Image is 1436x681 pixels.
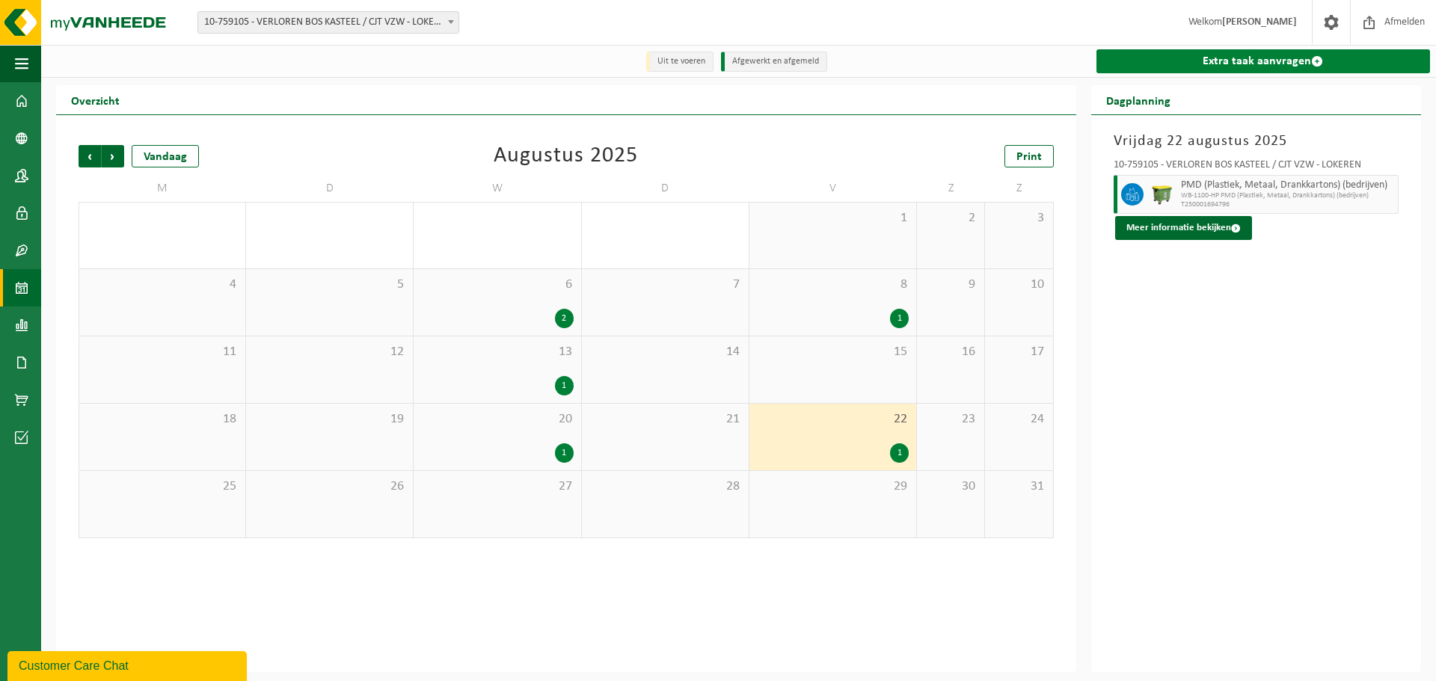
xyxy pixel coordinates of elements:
[992,478,1045,495] span: 31
[494,145,638,167] div: Augustus 2025
[924,210,977,227] span: 2
[246,175,414,202] td: D
[421,478,573,495] span: 27
[87,411,238,428] span: 18
[757,478,909,495] span: 29
[132,145,199,167] div: Vandaag
[646,52,714,72] li: Uit te voeren
[985,175,1053,202] td: Z
[589,478,741,495] span: 28
[924,478,977,495] span: 30
[757,411,909,428] span: 22
[555,376,574,395] div: 1
[87,277,238,293] span: 4
[757,344,909,360] span: 15
[1181,200,1394,209] span: T250001694796
[924,411,977,428] span: 23
[890,309,909,328] div: 1
[1004,145,1054,167] a: Print
[555,309,574,328] div: 2
[992,411,1045,428] span: 24
[1091,85,1185,114] h2: Dagplanning
[757,277,909,293] span: 8
[87,344,238,360] span: 11
[421,277,573,293] span: 6
[555,443,574,463] div: 1
[254,344,405,360] span: 12
[924,344,977,360] span: 16
[992,344,1045,360] span: 17
[1016,151,1042,163] span: Print
[254,411,405,428] span: 19
[1181,179,1394,191] span: PMD (Plastiek, Metaal, Drankkartons) (bedrijven)
[421,411,573,428] span: 20
[254,478,405,495] span: 26
[197,11,459,34] span: 10-759105 - VERLOREN BOS KASTEEL / CJT VZW - LOKEREN
[589,277,741,293] span: 7
[56,85,135,114] h2: Overzicht
[102,145,124,167] span: Volgende
[917,175,985,202] td: Z
[1114,160,1399,175] div: 10-759105 - VERLOREN BOS KASTEEL / CJT VZW - LOKEREN
[749,175,917,202] td: V
[924,277,977,293] span: 9
[1222,16,1297,28] strong: [PERSON_NAME]
[589,411,741,428] span: 21
[992,210,1045,227] span: 3
[414,175,581,202] td: W
[589,344,741,360] span: 14
[254,277,405,293] span: 5
[1096,49,1430,73] a: Extra taak aanvragen
[79,175,246,202] td: M
[757,210,909,227] span: 1
[992,277,1045,293] span: 10
[582,175,749,202] td: D
[1114,130,1399,152] h3: Vrijdag 22 augustus 2025
[1151,183,1173,206] img: WB-1100-HPE-GN-50
[1115,216,1252,240] button: Meer informatie bekijken
[721,52,827,72] li: Afgewerkt en afgemeld
[87,478,238,495] span: 25
[7,648,250,681] iframe: chat widget
[1181,191,1394,200] span: WB-1100-HP PMD (Plastiek, Metaal, Drankkartons) (bedrijven)
[79,145,101,167] span: Vorige
[421,344,573,360] span: 13
[198,12,458,33] span: 10-759105 - VERLOREN BOS KASTEEL / CJT VZW - LOKEREN
[890,443,909,463] div: 1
